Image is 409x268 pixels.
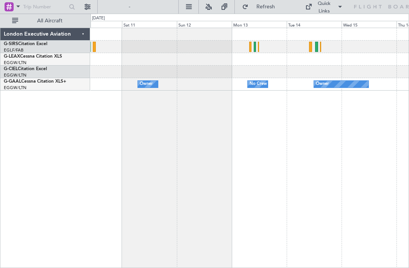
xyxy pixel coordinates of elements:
a: G-GAALCessna Citation XLS+ [4,79,66,84]
div: Sat 11 [122,21,177,28]
a: EGGW/LTN [4,85,27,91]
a: G-LEAXCessna Citation XLS [4,54,62,59]
input: Trip Number [23,1,67,13]
div: [DATE] [92,15,105,22]
button: Quick Links [301,1,347,13]
span: Refresh [250,4,282,9]
div: Tue 14 [287,21,342,28]
div: No Crew [250,78,267,90]
span: All Aircraft [20,18,80,24]
button: All Aircraft [8,15,82,27]
a: G-SIRSCitation Excel [4,42,47,46]
button: Refresh [239,1,284,13]
div: Fri 10 [67,21,122,28]
div: Owner [140,78,153,90]
span: G-LEAX [4,54,20,59]
a: EGGW/LTN [4,72,27,78]
a: EGLF/FAB [4,47,23,53]
a: G-CIELCitation Excel [4,67,47,71]
a: EGGW/LTN [4,60,27,66]
span: G-CIEL [4,67,18,71]
span: G-GAAL [4,79,21,84]
div: Owner [316,78,329,90]
div: Wed 15 [342,21,397,28]
span: G-SIRS [4,42,18,46]
div: Mon 13 [232,21,287,28]
div: Sun 12 [177,21,232,28]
